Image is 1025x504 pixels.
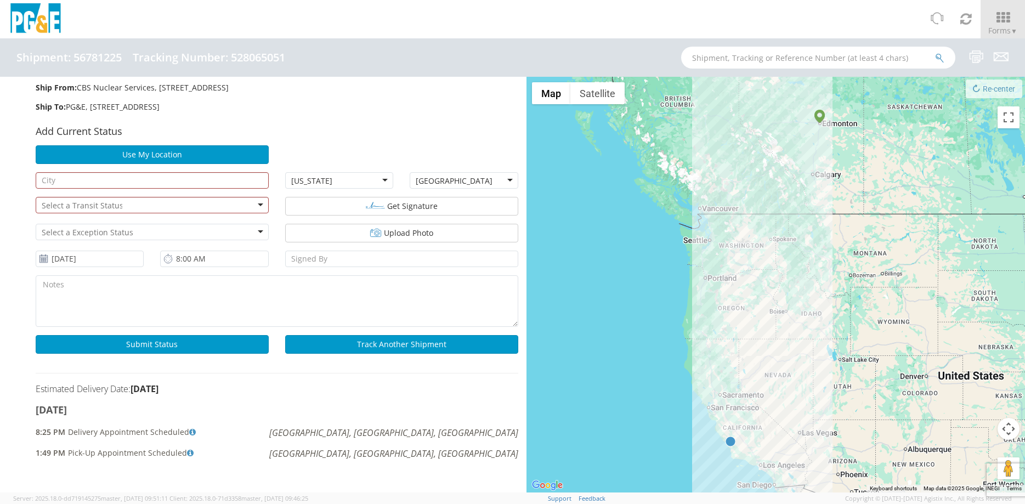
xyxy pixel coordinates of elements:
[384,228,433,238] span: Upload Photo
[42,200,122,211] input: Select a Transit Status
[36,384,518,394] h5: Estimated Delivery Date:
[387,201,438,211] span: Get Signature
[36,145,269,164] button: Use My Location
[570,82,625,104] button: Show satellite imagery
[36,101,160,112] span: PG&E, [STREET_ADDRESS]
[68,427,207,439] span: Delivery Appointment Scheduled
[36,427,65,439] span: 8:25 PM
[529,478,565,492] img: Google
[529,478,565,492] a: Open this area in Google Maps (opens a new window)
[998,106,1020,128] button: Toggle fullscreen view
[36,335,269,354] button: Submit Status
[681,47,955,69] input: Shipment, Tracking or Reference Number (at least 4 chars)
[36,251,144,267] input: Date
[36,126,269,137] h4: Add Current Status
[845,494,1012,503] span: Copyright © [DATE]-[DATE] Agistix Inc., All Rights Reserved
[966,80,1022,98] button: Re-center
[131,383,158,395] strong: [DATE]
[16,52,122,64] h4: Shipment: 56781225
[291,175,332,186] div: [US_STATE]
[42,227,133,238] input: Select a Exception Status
[269,448,518,460] span: [GEOGRAPHIC_DATA], [GEOGRAPHIC_DATA], [GEOGRAPHIC_DATA]
[1011,26,1017,36] span: ▼
[924,485,1000,491] span: Map data ©2025 Google, INEGI
[269,427,518,439] span: [GEOGRAPHIC_DATA], [GEOGRAPHIC_DATA], [GEOGRAPHIC_DATA]
[68,448,205,460] span: Pick-Up Appointment Scheduled
[13,494,168,502] span: Server: 2025.18.0-dd719145275
[998,457,1020,479] button: Drag Pegman onto the map to open Street View
[988,25,1017,36] span: Forms
[36,172,269,189] input: City
[285,335,518,354] button: Track Another Shipment
[241,494,308,502] span: master, [DATE] 09:46:25
[133,52,285,64] h4: Tracking Number: 528065051
[285,251,518,267] input: Signed By
[169,494,308,502] span: Client: 2025.18.0-71d3358
[36,82,229,93] span: CBS Nuclear Services, [STREET_ADDRESS]
[548,494,571,502] a: Support
[36,448,65,460] span: 1:49 PM
[8,3,63,36] img: pge-logo-06675f144f4cfa6a6814.png
[101,494,168,502] span: master, [DATE] 09:51:11
[870,485,917,492] button: Keyboard shortcuts
[998,418,1020,440] button: Map camera controls
[579,494,605,502] a: Feedback
[532,82,570,104] button: Show street map
[36,101,66,112] strong: Ship To:
[36,405,518,421] h4: [DATE]
[285,224,518,242] button: Upload Photo
[160,251,268,267] input: Time
[285,197,518,216] button: Get Signature
[416,175,492,186] div: [GEOGRAPHIC_DATA]
[36,82,77,93] strong: Ship From:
